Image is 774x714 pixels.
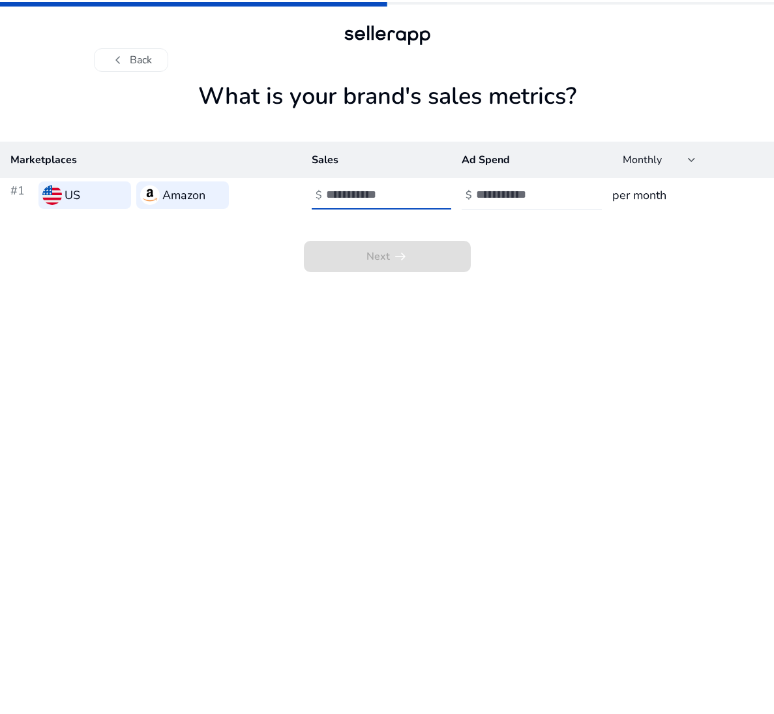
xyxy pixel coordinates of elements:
span: chevron_left [110,52,126,68]
h3: #1 [10,181,33,209]
button: chevron_leftBack [94,48,168,72]
h3: Amazon [162,186,205,204]
img: us.svg [42,185,62,205]
h3: US [65,186,80,204]
h4: $ [466,189,472,202]
th: Ad Spend [451,142,602,178]
span: Monthly [623,153,662,167]
h3: per month [612,186,764,204]
h4: $ [316,189,322,202]
th: Sales [301,142,452,178]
